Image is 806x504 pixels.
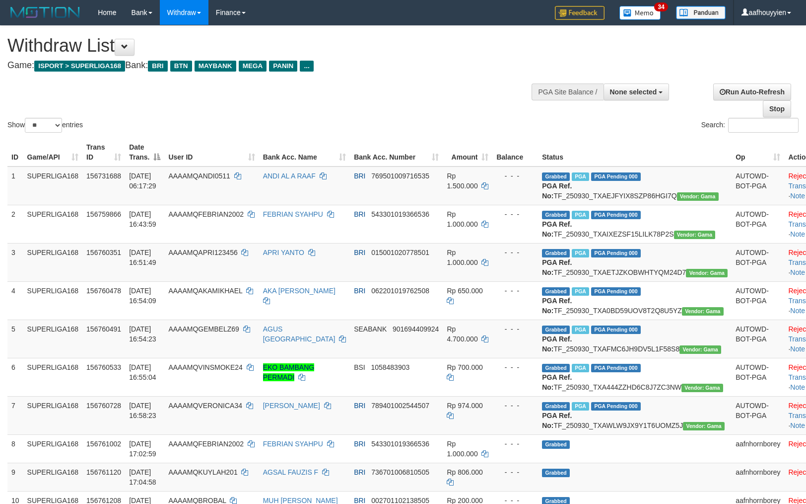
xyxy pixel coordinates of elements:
[496,439,534,449] div: - - -
[591,249,641,257] span: PGA Pending
[447,325,477,343] span: Rp 4.700.000
[34,61,125,72] span: ISPORT > SUPERLIGA168
[7,463,23,491] td: 9
[447,287,482,295] span: Rp 650.000
[23,320,83,358] td: SUPERLIGA168
[538,320,732,358] td: TF_250930_TXAFMC6JH9DV5L1F58S8
[447,210,477,228] span: Rp 1.000.000
[732,205,784,243] td: AUTOWD-BOT-PGA
[542,297,572,315] b: PGA Ref. No:
[23,434,83,463] td: SUPERLIGA168
[7,358,23,396] td: 6
[170,61,192,72] span: BTN
[168,287,242,295] span: AAAAMQAKAMIKHAEL
[263,468,319,476] a: AGSAL FAUZIS F
[148,61,167,72] span: BRI
[496,362,534,372] div: - - -
[790,192,805,200] a: Note
[7,138,23,167] th: ID
[350,138,443,167] th: Bank Acc. Number: activate to sort column ascending
[86,287,121,295] span: 156760478
[683,422,725,430] span: Vendor URL: https://trx31.1velocity.biz
[371,287,429,295] span: Copy 062201019762508 to clipboard
[538,138,732,167] th: Status
[447,440,477,458] span: Rp 1.000.000
[7,281,23,320] td: 4
[790,421,805,429] a: Note
[542,412,572,429] b: PGA Ref. No:
[790,268,805,276] a: Note
[7,5,83,20] img: MOTION_logo.png
[23,138,83,167] th: Game/API: activate to sort column ascending
[538,358,732,396] td: TF_250930_TXA444ZZHD6C8J7ZC3NW
[790,383,805,391] a: Note
[610,88,657,96] span: None selected
[393,325,439,333] span: Copy 901694409924 to clipboard
[679,345,721,354] span: Vendor URL: https://trx31.1velocity.biz
[538,205,732,243] td: TF_250930_TXAIXEZSF15LILK78P2S
[7,320,23,358] td: 5
[354,402,365,410] span: BRI
[732,281,784,320] td: AUTOWD-BOT-PGA
[542,402,570,411] span: Grabbed
[674,231,716,239] span: Vendor URL: https://trx31.1velocity.biz
[7,36,528,56] h1: Withdraw List
[732,434,784,463] td: aafnhornborey
[168,249,237,256] span: AAAAMQAPRI123456
[686,269,728,277] span: Vendor URL: https://trx31.1velocity.biz
[7,61,528,71] h4: Game: Bank:
[25,118,62,133] select: Showentries
[572,364,589,372] span: Marked by aafsengchandara
[542,373,572,391] b: PGA Ref. No:
[129,363,156,381] span: [DATE] 16:55:04
[447,249,477,266] span: Rp 1.000.000
[538,396,732,434] td: TF_250930_TXAWLW9JX9Y1T6UOMZ5J
[532,84,603,100] div: PGA Site Balance /
[542,335,572,353] b: PGA Ref. No:
[129,172,156,190] span: [DATE] 06:17:29
[604,84,670,100] button: None selected
[677,192,719,201] span: Vendor URL: https://trx31.1velocity.biz
[496,324,534,334] div: - - -
[496,286,534,296] div: - - -
[23,463,83,491] td: SUPERLIGA168
[555,6,604,20] img: Feedback.jpg
[496,171,534,181] div: - - -
[263,325,336,343] a: AGUS [GEOGRAPHIC_DATA]
[129,287,156,305] span: [DATE] 16:54:09
[732,396,784,434] td: AUTOWD-BOT-PGA
[7,243,23,281] td: 3
[86,172,121,180] span: 156731688
[371,363,409,371] span: Copy 1058483903 to clipboard
[129,440,156,458] span: [DATE] 17:02:59
[591,364,641,372] span: PGA Pending
[713,84,791,100] a: Run Auto-Refresh
[676,6,726,19] img: panduan.png
[790,230,805,238] a: Note
[763,100,791,117] a: Stop
[538,281,732,320] td: TF_250930_TXA0BD59UOV8T2Q8U5YZ
[7,205,23,243] td: 2
[354,325,387,333] span: SEABANK
[732,463,784,491] td: aafnhornborey
[86,210,121,218] span: 156759866
[447,468,482,476] span: Rp 806.000
[168,210,244,218] span: AAAAMQFEBRIAN2002
[23,243,83,281] td: SUPERLIGA168
[371,468,429,476] span: Copy 736701006810505 to clipboard
[86,325,121,333] span: 156760491
[300,61,313,72] span: ...
[129,468,156,486] span: [DATE] 17:04:58
[732,243,784,281] td: AUTOWD-BOT-PGA
[790,307,805,315] a: Note
[259,138,350,167] th: Bank Acc. Name: activate to sort column ascending
[354,468,365,476] span: BRI
[542,172,570,181] span: Grabbed
[542,182,572,200] b: PGA Ref. No:
[542,220,572,238] b: PGA Ref. No:
[572,402,589,411] span: Marked by aafheankoy
[7,167,23,205] td: 1
[23,358,83,396] td: SUPERLIGA168
[269,61,297,72] span: PANIN
[542,440,570,449] span: Grabbed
